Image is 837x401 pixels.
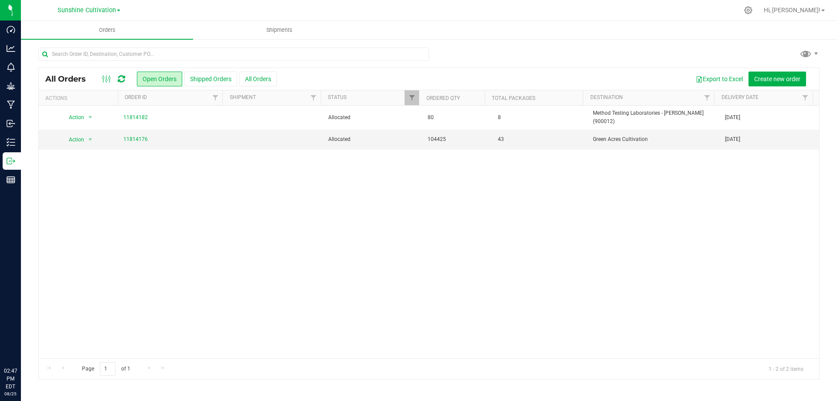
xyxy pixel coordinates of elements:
[75,362,137,376] span: Page of 1
[7,100,15,109] inline-svg: Manufacturing
[9,331,35,357] iframe: Resource center
[492,95,535,101] a: Total Packages
[762,362,810,375] span: 1 - 2 of 2 items
[590,94,623,100] a: Destination
[328,94,347,100] a: Status
[239,72,277,86] button: All Orders
[38,48,429,61] input: Search Order ID, Destination, Customer PO...
[255,26,304,34] span: Shipments
[493,111,505,124] span: 8
[7,63,15,72] inline-svg: Monitoring
[700,90,714,105] a: Filter
[58,7,116,14] span: Sunshine Cultivation
[428,135,446,144] span: 104425
[428,113,434,122] span: 80
[26,330,36,340] iframe: Resource center unread badge
[7,82,15,90] inline-svg: Grow
[85,111,96,123] span: select
[230,94,256,100] a: Shipment
[4,391,17,397] p: 08/25
[7,157,15,165] inline-svg: Outbound
[405,90,419,105] a: Filter
[100,362,116,376] input: 1
[725,135,740,144] span: [DATE]
[7,25,15,34] inline-svg: Dashboard
[7,44,15,53] inline-svg: Analytics
[328,113,417,122] span: Allocated
[61,111,85,123] span: Action
[743,6,754,14] div: Manage settings
[7,138,15,147] inline-svg: Inventory
[21,21,193,39] a: Orders
[493,133,508,146] span: 43
[721,94,759,100] a: Delivery Date
[7,119,15,128] inline-svg: Inbound
[123,113,148,122] a: 11814182
[137,72,182,86] button: Open Orders
[193,21,365,39] a: Shipments
[798,90,813,105] a: Filter
[125,94,147,100] a: Order ID
[45,74,95,84] span: All Orders
[725,113,740,122] span: [DATE]
[306,90,321,105] a: Filter
[328,135,417,144] span: Allocated
[87,26,127,34] span: Orders
[426,95,460,101] a: Ordered qty
[184,72,237,86] button: Shipped Orders
[85,134,96,146] span: select
[7,175,15,184] inline-svg: Reports
[123,135,148,144] a: 11814176
[593,109,715,126] span: Method Testing Laboratories - [PERSON_NAME] (900012)
[754,75,800,82] span: Create new order
[690,72,749,86] button: Export to Excel
[45,95,114,101] div: Actions
[208,90,222,105] a: Filter
[61,134,85,146] span: Action
[4,367,17,391] p: 02:47 PM EDT
[593,135,715,144] span: Green Acres Cultivation
[749,72,806,86] button: Create new order
[764,7,820,14] span: Hi, [PERSON_NAME]!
